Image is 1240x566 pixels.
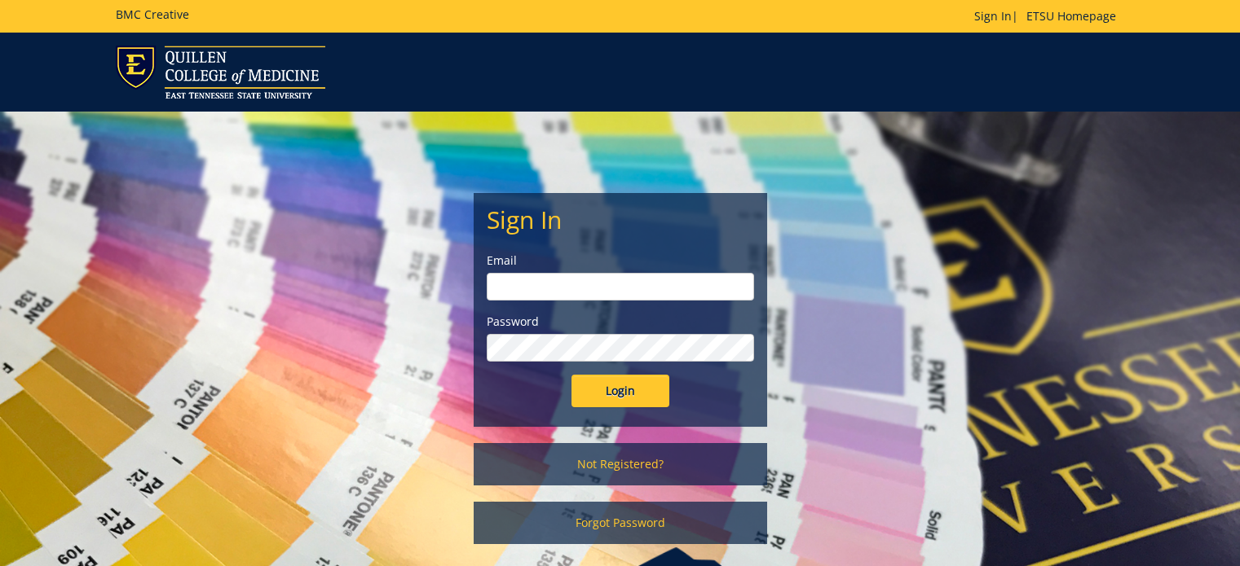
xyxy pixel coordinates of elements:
a: ETSU Homepage [1018,8,1124,24]
h5: BMC Creative [116,8,189,20]
a: Sign In [974,8,1012,24]
a: Forgot Password [474,502,767,544]
label: Email [487,252,754,269]
img: ETSU logo [116,46,325,99]
a: Not Registered? [474,443,767,485]
h2: Sign In [487,206,754,233]
p: | [974,8,1124,24]
label: Password [487,314,754,330]
input: Login [571,375,669,407]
